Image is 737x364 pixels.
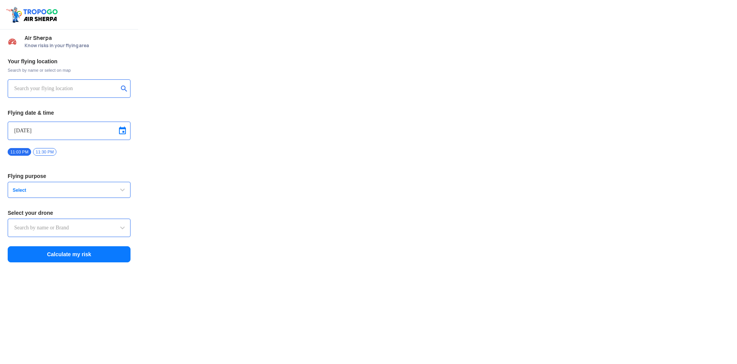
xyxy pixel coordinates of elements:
img: Risk Scores [8,37,17,46]
span: Air Sherpa [25,35,131,41]
input: Search by name or Brand [14,223,124,232]
span: Search by name or select on map [8,67,131,73]
input: Select Date [14,126,124,135]
span: Know risks in your flying area [25,43,131,49]
span: 11:30 PM [33,148,56,156]
input: Search your flying location [14,84,118,93]
button: Calculate my risk [8,246,131,262]
span: Select [10,187,106,193]
h3: Flying date & time [8,110,131,115]
h3: Flying purpose [8,173,131,179]
span: 11:03 PM [8,148,31,156]
button: Select [8,182,131,198]
h3: Your flying location [8,59,131,64]
img: ic_tgdronemaps.svg [6,6,60,23]
h3: Select your drone [8,210,131,216]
